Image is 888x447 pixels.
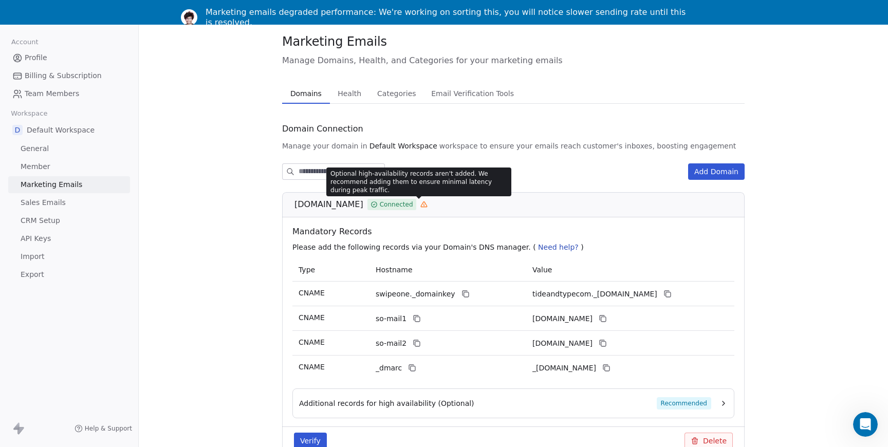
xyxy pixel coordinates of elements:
[376,363,402,374] span: _dmarc
[21,215,60,226] span: CRM Setup
[21,251,44,262] span: Import
[8,140,130,157] a: General
[12,125,23,135] span: D
[8,67,130,84] a: Billing & Subscription
[299,363,325,371] span: CNAME
[206,7,691,28] div: Marketing emails degraded performance: We're working on sorting this, you will notice slower send...
[282,123,363,135] span: Domain Connection
[299,397,728,409] button: Additional records for high availability (Optional)Recommended
[299,338,325,346] span: CNAME
[688,163,745,180] button: Add Domain
[27,125,95,135] span: Default Workspace
[8,266,130,283] a: Export
[373,86,420,101] span: Categories
[376,313,406,324] span: so-mail1
[299,398,474,408] span: Additional records for high availability (Optional)
[294,198,363,211] span: [DOMAIN_NAME]
[8,248,130,265] a: Import
[299,289,325,297] span: CNAME
[8,49,130,66] a: Profile
[292,242,738,252] p: Please add the following records via your Domain's DNS manager. ( )
[21,143,49,154] span: General
[657,397,711,409] span: Recommended
[286,86,326,101] span: Domains
[25,70,102,81] span: Billing & Subscription
[282,141,367,151] span: Manage your domain in
[21,269,44,280] span: Export
[8,158,130,175] a: Member
[299,265,363,275] p: Type
[25,52,47,63] span: Profile
[369,141,437,151] span: Default Workspace
[8,85,130,102] a: Team Members
[532,313,593,324] span: tideandtypecom1.swipeone.email
[8,230,130,247] a: API Keys
[25,88,79,99] span: Team Members
[376,289,455,300] span: swipeone._domainkey
[330,170,507,194] span: Optional high-availability records aren't added. We recommend adding them to ensure minimal laten...
[21,197,66,208] span: Sales Emails
[282,54,745,67] span: Manage Domains, Health, and Categories for your marketing emails
[439,141,581,151] span: workspace to ensure your emails reach
[21,179,82,190] span: Marketing Emails
[380,200,413,209] span: Connected
[532,338,593,349] span: tideandtypecom2.swipeone.email
[299,313,325,322] span: CNAME
[292,226,738,238] span: Mandatory Records
[853,412,878,437] iframe: Intercom live chat
[7,34,43,50] span: Account
[75,424,132,433] a: Help & Support
[21,161,50,172] span: Member
[8,176,130,193] a: Marketing Emails
[532,363,596,374] span: _dmarc.swipeone.email
[282,34,387,49] span: Marketing Emails
[376,338,406,349] span: so-mail2
[334,86,365,101] span: Health
[376,266,413,274] span: Hostname
[7,106,52,121] span: Workspace
[85,424,132,433] span: Help & Support
[8,194,130,211] a: Sales Emails
[21,233,51,244] span: API Keys
[181,9,197,26] img: Profile image for Ram
[532,266,552,274] span: Value
[583,141,736,151] span: customer's inboxes, boosting engagement
[538,243,579,251] span: Need help?
[427,86,518,101] span: Email Verification Tools
[8,212,130,229] a: CRM Setup
[532,289,657,300] span: tideandtypecom._domainkey.swipeone.email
